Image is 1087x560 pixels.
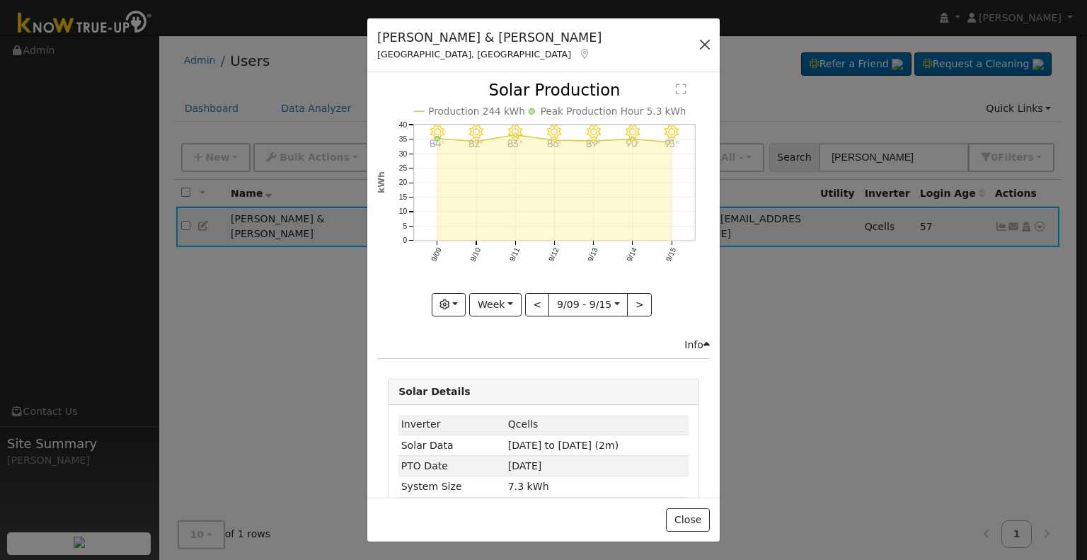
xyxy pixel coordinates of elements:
text: 9/11 [508,246,522,263]
circle: onclick="" [514,134,517,137]
i: 9/13 - Clear [587,125,601,139]
button: Close [666,508,709,532]
td: PTO Date [398,456,505,476]
text: 9/10 [469,246,483,263]
td: Storage Size [398,497,505,518]
button: 9/09 - 9/15 [548,293,628,317]
i: 9/12 - Clear [547,125,561,139]
td: Solar Data [398,435,505,456]
text: 9/15 [665,246,678,263]
text: 40 [399,121,408,129]
p: 86° [541,139,567,148]
circle: onclick="" [435,137,439,141]
p: 83° [502,139,528,148]
text: 25 [399,164,408,172]
text: Solar Production [489,81,621,99]
span: [DATE] to [DATE] (2m) [508,440,619,451]
circle: onclick="" [553,139,556,142]
p: 84° [425,139,450,148]
text: 10 [399,208,408,216]
text: Peak Production Hour 5.3 kWh [541,106,686,118]
i: 9/14 - Clear [626,125,640,139]
text: 0 [403,236,408,244]
text: 35 [399,136,408,144]
i: 9/10 - MostlyClear [469,125,483,139]
text: 9/13 [586,246,599,263]
text: 5 [403,222,408,230]
p: 90° [620,139,645,148]
button: < [525,293,550,317]
i: 9/15 - Clear [665,125,679,139]
div: Info [684,338,710,353]
span: [DATE] [508,460,542,472]
p: 93° [659,139,684,148]
text: 9/12 [547,246,560,263]
circle: onclick="" [475,140,478,143]
text: kWh [376,172,386,194]
td: System Size [398,476,505,497]
i: 9/11 - Clear [508,125,522,139]
span: ID: 1528, authorized: 09/05/25 [508,418,539,430]
text: 9/09 [430,246,444,263]
p: 82° [464,139,489,148]
button: > [627,293,652,317]
circle: onclick="" [592,139,595,142]
h5: [PERSON_NAME] & [PERSON_NAME] [377,28,602,47]
text: 15 [399,193,408,201]
i: 9/09 - Clear [430,125,444,139]
p: 89° [581,139,606,148]
text:  [676,83,686,95]
span: [GEOGRAPHIC_DATA], [GEOGRAPHIC_DATA] [377,49,571,59]
button: Week [469,293,521,317]
td: Inverter [398,415,505,435]
text: Production 244 kWh [428,106,525,118]
text: 20 [399,179,408,187]
text: 30 [399,150,408,158]
text: 9/14 [626,246,639,263]
circle: onclick="" [670,141,673,144]
strong: Solar Details [398,386,470,397]
a: Map [578,48,591,59]
circle: onclick="" [631,138,634,141]
span: 7.3 kWh [508,481,549,492]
